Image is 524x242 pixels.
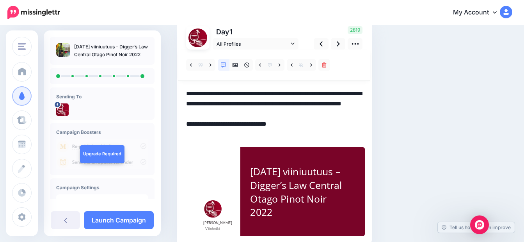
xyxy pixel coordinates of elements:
div: Open Intercom Messenger [470,215,489,234]
span: 2819 [348,26,362,34]
img: 66584277_380977966156412_6543515943996227584_n-bsa91286.jpg [56,103,69,116]
span: 1 [229,28,233,36]
a: My Account [445,3,512,22]
span: All Profiles [217,40,289,48]
img: 66584277_380977966156412_6543515943996227584_n-bsa91286.jpg [188,28,207,47]
img: 6c758cd97e5f28d94ed52b10ae141f6b_thumb.jpg [56,43,70,57]
a: Tell us how we can improve [438,222,515,233]
a: All Profiles [213,38,298,50]
a: Upgrade Required [80,145,124,163]
h4: Sending To [56,94,148,100]
h4: Campaign Settings [56,185,148,190]
img: campaign_review_boosters.png [56,139,148,169]
img: menu.png [18,43,26,50]
span: Viinhetki [205,225,220,232]
p: Day [213,26,300,37]
p: [DATE] viiniuutuus – Digger’s Law Central Otago Pinot Noir 2022 [74,43,148,59]
h4: Campaign Boosters [56,129,148,135]
span: [PERSON_NAME] [203,219,232,226]
img: Missinglettr [7,6,60,19]
div: [DATE] viiniuutuus – Digger’s Law Central Otago Pinot Noir 2022 [250,165,347,219]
